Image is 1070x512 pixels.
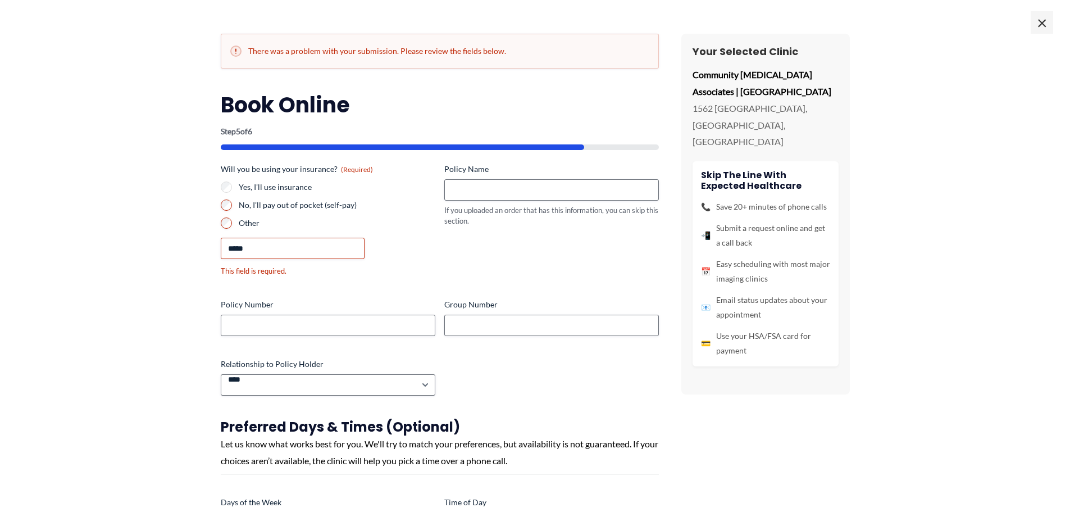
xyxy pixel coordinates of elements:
[701,200,711,214] span: 📞
[444,299,659,310] label: Group Number
[701,170,830,191] h4: Skip the line with Expected Healthcare
[236,126,240,136] span: 5
[221,497,281,508] legend: Days of the Week
[701,329,830,358] li: Use your HSA/FSA card for payment
[701,221,830,250] li: Submit a request online and get a call back
[444,205,659,226] div: If you uploaded an order that has this information, you can skip this section.
[701,228,711,243] span: 📲
[221,266,435,277] div: This field is required.
[701,257,830,286] li: Easy scheduling with most major imaging clinics
[701,293,830,322] li: Email status updates about your appointment
[701,336,711,351] span: 💳
[221,436,659,469] div: Let us know what works best for you. We'll try to match your preferences, but availability is not...
[221,91,659,119] h2: Book Online
[444,164,659,175] label: Policy Name
[444,497,486,508] legend: Time of Day
[221,299,435,310] label: Policy Number
[693,66,839,99] p: Community [MEDICAL_DATA] Associates | [GEOGRAPHIC_DATA]
[221,128,659,135] p: Step of
[221,418,659,436] h3: Preferred Days & Times (Optional)
[221,164,373,175] legend: Will you be using your insurance?
[1031,11,1053,34] span: ×
[221,359,435,370] label: Relationship to Policy Holder
[230,46,649,57] h2: There was a problem with your submission. Please review the fields below.
[248,126,252,136] span: 6
[693,45,839,58] h3: Your Selected Clinic
[239,218,435,229] label: Other
[239,200,435,211] label: No, I'll pay out of pocket (self-pay)
[239,182,435,193] label: Yes, I'll use insurance
[221,238,365,259] input: Other Choice, please specify
[693,100,839,150] p: 1562 [GEOGRAPHIC_DATA], [GEOGRAPHIC_DATA], [GEOGRAPHIC_DATA]
[701,264,711,279] span: 📅
[701,200,830,214] li: Save 20+ minutes of phone calls
[341,165,373,174] span: (Required)
[701,300,711,315] span: 📧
